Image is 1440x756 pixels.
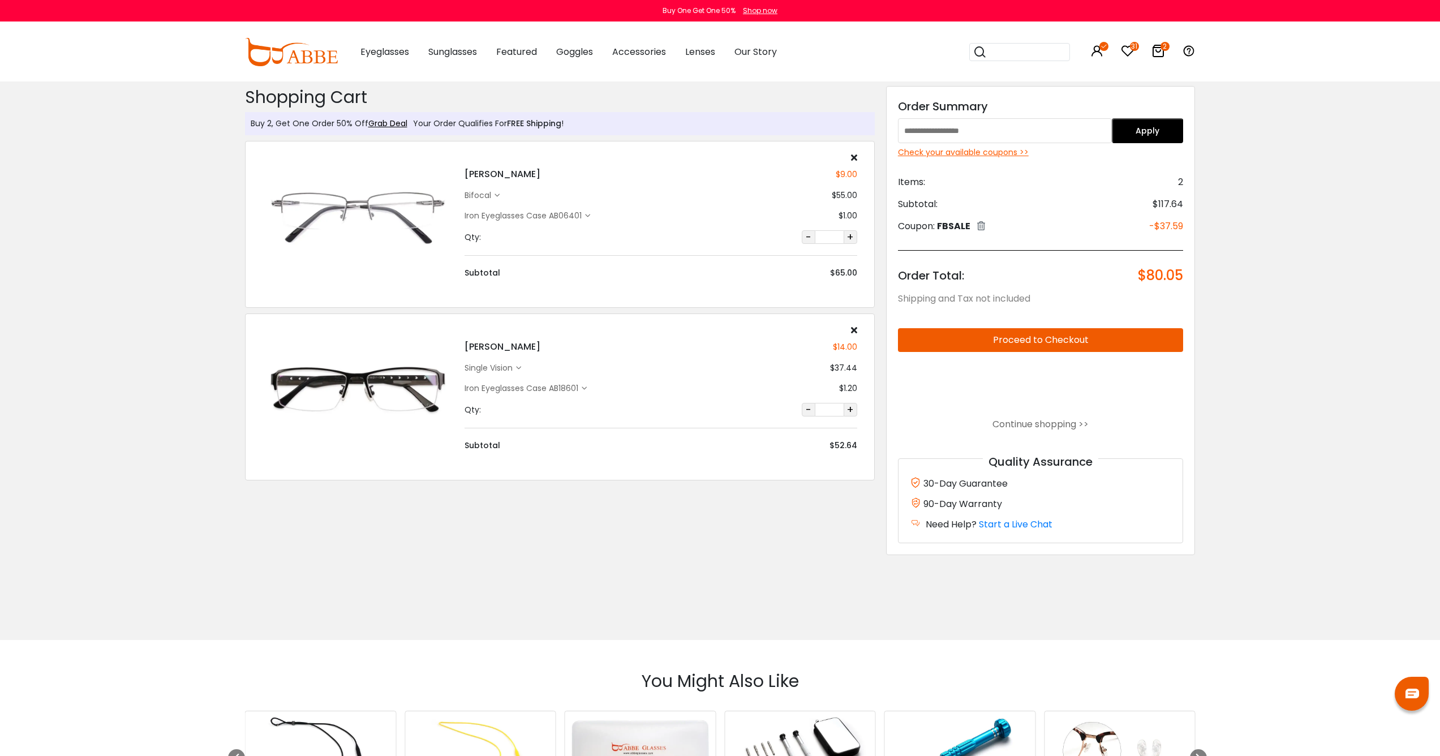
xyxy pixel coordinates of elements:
span: Accessories [612,45,666,58]
div: Buy 2, Get One Order 50% Off [251,118,407,130]
img: chat [1405,689,1419,698]
div: $55.00 [832,190,857,201]
span: Quality Assurance [983,454,1098,470]
a: 2 [1151,46,1165,59]
div: 30-Day Guarantee [910,476,1172,491]
button: Proceed to Checkout [898,328,1184,352]
div: single vision [465,362,516,374]
h4: [PERSON_NAME] [465,340,540,354]
button: - [802,403,815,416]
a: Grab Deal [368,118,407,129]
span: 2 [1178,175,1183,189]
div: Order Summary [898,98,1184,115]
div: $1.20 [839,383,857,394]
h2: Shopping Cart [245,87,875,108]
i: 31 [1130,42,1139,51]
img: David [263,341,453,436]
div: Qty: [465,231,481,243]
span: $80.05 [1138,268,1183,283]
span: Subtotal: [898,197,938,211]
a: Shop now [737,6,777,15]
span: Lenses [685,45,715,58]
button: Apply [1112,118,1183,143]
a: 31 [1121,46,1134,59]
span: Eyeglasses [360,45,409,58]
span: Need Help? [926,518,977,531]
div: $1.00 [839,210,857,222]
span: $117.64 [1153,197,1183,211]
div: Subtotal [465,267,500,279]
div: Shop now [743,6,777,16]
div: Your Order Qualifies For ! [407,118,564,130]
span: Goggles [556,45,593,58]
span: Sunglasses [428,45,477,58]
div: $65.00 [830,267,857,279]
span: Featured [496,45,537,58]
div: Iron Eyeglasses Case AB06401 [465,210,585,222]
img: Connor [263,168,453,264]
span: Order Total: [898,268,964,283]
div: $52.64 [829,440,857,452]
a: Start a Live Chat [979,518,1052,531]
span: FREE Shipping [507,118,561,129]
div: 90-Day Warranty [910,496,1172,511]
div: Subtotal [465,440,500,452]
div: bifocal [465,190,495,201]
div: Buy One Get One 50% [663,6,736,16]
iframe: PayPal [898,361,1184,408]
div: $37.44 [830,362,857,374]
div: Iron Eyeglasses Case AB18601 [465,383,582,394]
img: abbeglasses.com [245,38,338,66]
button: + [844,230,857,244]
span: Items: [898,175,925,189]
span: FBSALE [937,220,970,233]
button: - [802,230,815,244]
div: Coupon: [898,220,985,233]
button: + [844,403,857,416]
div: $9.00 [836,169,857,181]
i: 2 [1160,42,1170,51]
h4: [PERSON_NAME] [465,167,540,181]
a: Continue shopping >> [992,418,1089,431]
div: $14.00 [833,341,857,353]
span: Our Story [734,45,777,58]
div: Shipping and Tax not included [898,292,1184,306]
div: Check your available coupons >> [898,147,1184,158]
div: Qty: [465,404,481,416]
span: -$37.59 [1149,220,1183,233]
